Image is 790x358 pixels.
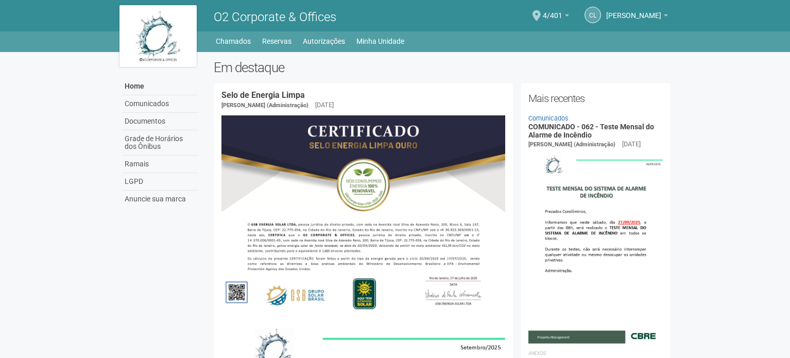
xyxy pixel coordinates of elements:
[119,5,197,67] img: logo.jpg
[216,34,251,48] a: Chamados
[622,140,641,149] div: [DATE]
[585,7,601,23] a: CL
[528,349,663,358] li: Anexos
[303,34,345,48] a: Autorizações
[122,78,198,95] a: Home
[122,173,198,191] a: LGPD
[122,95,198,113] a: Comunicados
[528,123,654,139] a: COMUNICADO - 062 - Teste Mensal do Alarme de Incêndio
[122,130,198,156] a: Grade de Horários dos Ônibus
[543,2,562,20] span: 4/401
[606,13,668,21] a: [PERSON_NAME]
[122,113,198,130] a: Documentos
[122,191,198,208] a: Anuncie sua marca
[122,156,198,173] a: Ramais
[528,91,663,106] h2: Mais recentes
[221,90,305,100] a: Selo de Energia Limpa
[221,102,308,109] span: [PERSON_NAME] (Administração)
[221,115,505,316] img: COMUNICADO%20-%20054%20-%20Selo%20de%20Energia%20Limpa%20-%20P%C3%A1g.%202.jpg
[528,114,569,122] a: Comunicados
[528,141,615,148] span: [PERSON_NAME] (Administração)
[528,149,663,343] img: COMUNICADO%20-%20062%20-%20Teste%20Mensal%20do%20Alarme%20de%20Inc%C3%AAndio.jpg
[262,34,291,48] a: Reservas
[356,34,404,48] a: Minha Unidade
[606,2,661,20] span: Claudia Luíza Soares de Castro
[214,10,336,24] span: O2 Corporate & Offices
[543,13,569,21] a: 4/401
[315,100,334,110] div: [DATE]
[214,60,671,75] h2: Em destaque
